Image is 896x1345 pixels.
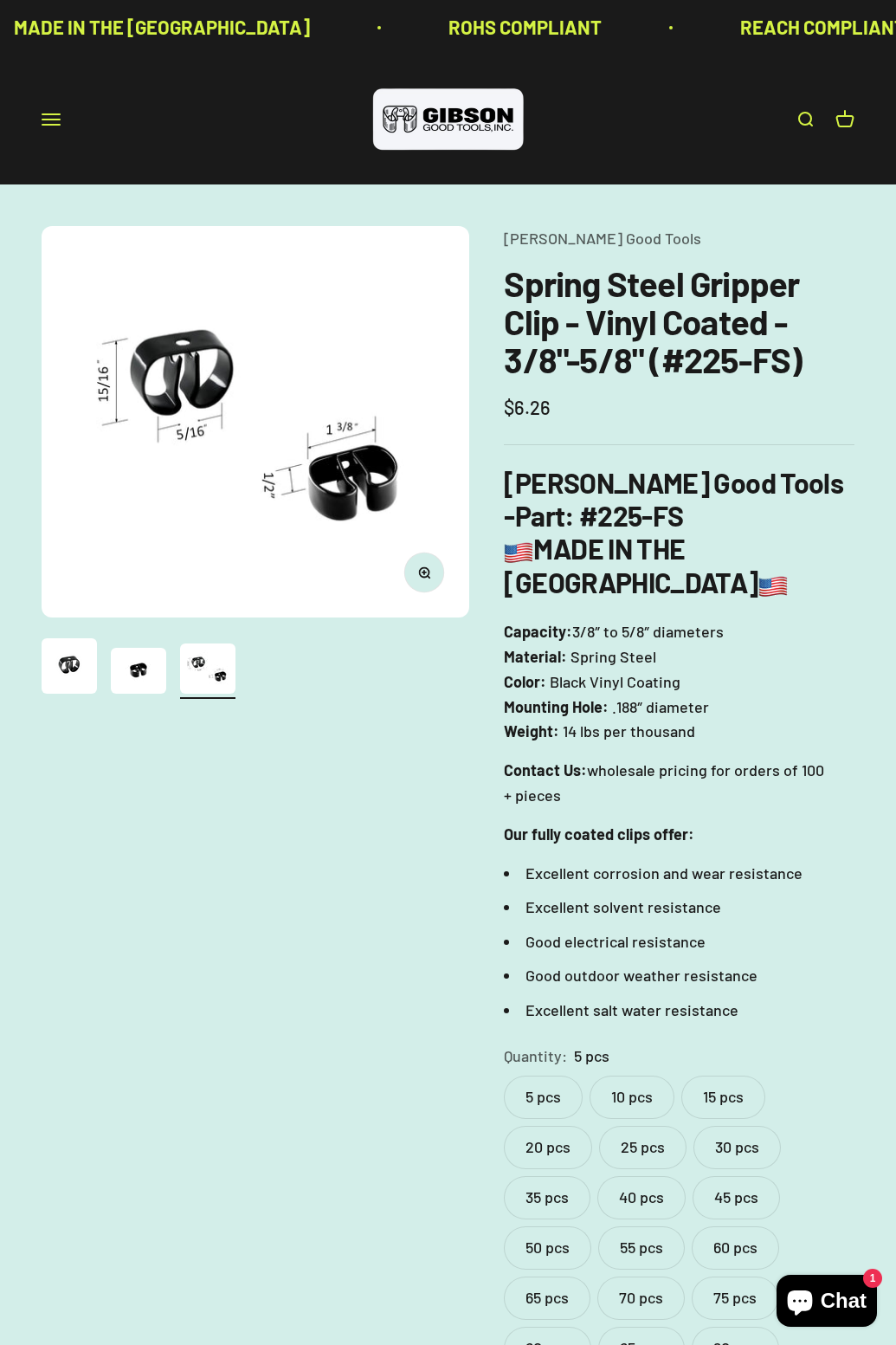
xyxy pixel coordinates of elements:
[430,12,583,42] p: ROHS COMPLIANT
[771,1275,882,1331] inbox-online-store-chat: Shopify online store chat
[504,647,567,666] b: Material:
[42,638,97,699] button: Go to item 1
[525,966,757,985] span: Good outdoor weather resistance
[504,697,609,716] b: Mounting Hole:
[504,229,701,248] a: [PERSON_NAME] Good Tools
[504,1044,567,1069] legend: Quantity:
[564,499,683,532] b: : #225-FS
[504,532,787,598] b: MADE IN THE [GEOGRAPHIC_DATA]
[504,466,843,532] b: [PERSON_NAME] Good Tools -
[111,648,166,694] img: close up of a spring steel gripper clip, tool clip, durable, secure holding, Excellent corrosion ...
[180,643,235,699] button: Go to item 3
[722,12,887,42] p: REACH COMPLIANT
[504,264,854,378] h1: Spring Steel Gripper Clip - Vinyl Coated - 3/8"-5/8" (#225-FS)
[180,643,235,694] img: close up of a spring steel gripper clip, tool clip, durable, secure holding, Excellent corrosion ...
[42,226,469,618] img: close up of a spring steel gripper clip, tool clip, durable, secure holding, Excellent corrosion ...
[504,721,559,740] b: Weight:
[111,648,166,699] button: Go to item 2
[504,619,854,744] p: 3/8″ to 5/8″ diameters Spring Steel Black Vinyl Coating .188″ diameter 14 lbs per thousand
[525,863,803,883] span: Excellent corrosion and wear resistance
[525,932,706,951] span: Good electrical resistance
[525,897,721,916] span: Excellent solvent resistance
[574,1044,609,1069] variant-option-value: 5 pcs
[504,758,854,808] p: wholesale pricing for orders of 100 + pieces
[525,1000,738,1019] span: Excellent salt water resistance
[504,672,546,691] b: Color:
[504,622,572,641] b: Capacity:
[504,392,551,423] sale-price: $6.26
[504,760,587,779] strong: Contact Us:
[504,824,694,844] strong: Our fully coated clips offer:
[42,638,97,694] img: Gripper clip, made & shipped from the USA!
[515,499,564,532] span: Part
